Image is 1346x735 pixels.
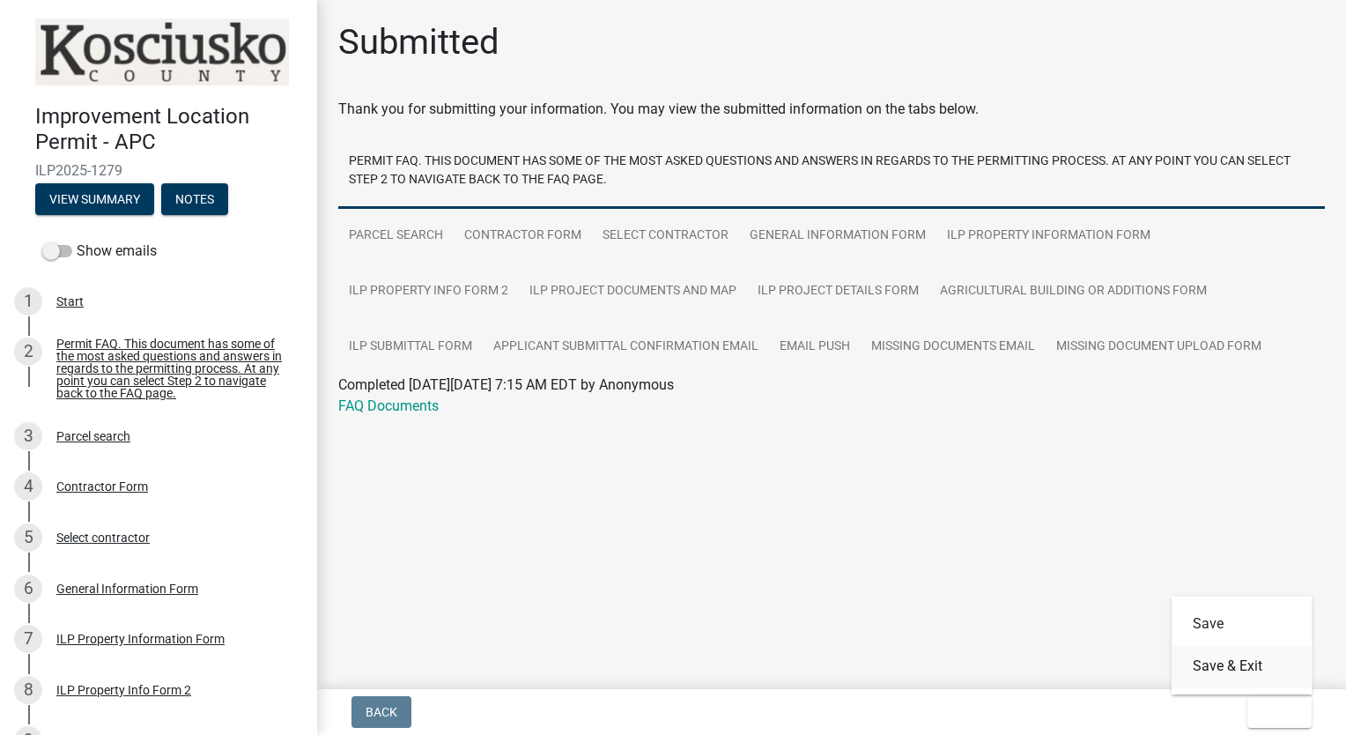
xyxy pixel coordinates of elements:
[861,319,1046,375] a: Missing Documents Email
[35,19,289,85] img: Kosciusko County, Indiana
[483,319,769,375] a: Applicant Submittal Confirmation Email
[14,338,42,366] div: 2
[14,625,42,653] div: 7
[338,319,483,375] a: ILP Submittal Form
[936,208,1161,264] a: ILP Property Information Form
[14,575,42,603] div: 6
[56,583,198,595] div: General Information Form
[454,208,592,264] a: Contractor Form
[338,134,1325,209] a: Permit FAQ. This document has some of the most asked questions and answers in regards to the perm...
[56,684,191,696] div: ILP Property Info Form 2
[747,264,929,320] a: ILP Project Details Form
[56,480,148,493] div: Contractor Form
[56,295,84,308] div: Start
[35,104,303,155] h4: Improvement Location Permit - APC
[739,208,936,264] a: General Information Form
[1046,319,1272,375] a: Missing Document Upload Form
[56,338,289,399] div: Permit FAQ. This document has some of the most asked questions and answers in regards to the perm...
[338,397,439,414] a: FAQ Documents
[14,523,42,552] div: 5
[161,193,228,207] wm-modal-confirm: Notes
[929,264,1217,320] a: Agricultural Building or additions Form
[56,531,150,544] div: Select contractor
[42,241,157,262] label: Show emails
[1261,705,1287,719] span: Exit
[1172,603,1313,645] button: Save
[338,99,1325,120] div: Thank you for submitting your information. You may view the submitted information on the tabs below.
[769,319,861,375] a: Email Push
[56,633,225,645] div: ILP Property Information Form
[35,193,154,207] wm-modal-confirm: Summary
[1172,645,1313,687] button: Save & Exit
[1172,596,1313,694] div: Exit
[338,264,519,320] a: ILP Property Info Form 2
[14,676,42,704] div: 8
[338,208,454,264] a: Parcel search
[338,21,499,63] h1: Submitted
[366,705,397,719] span: Back
[14,422,42,450] div: 3
[592,208,739,264] a: Select contractor
[14,472,42,501] div: 4
[14,287,42,316] div: 1
[351,696,411,728] button: Back
[56,430,130,442] div: Parcel search
[161,183,228,215] button: Notes
[338,376,674,393] span: Completed [DATE][DATE] 7:15 AM EDT by Anonymous
[1247,696,1312,728] button: Exit
[35,183,154,215] button: View Summary
[519,264,747,320] a: ILP Project Documents and Map
[35,162,282,179] span: ILP2025-1279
